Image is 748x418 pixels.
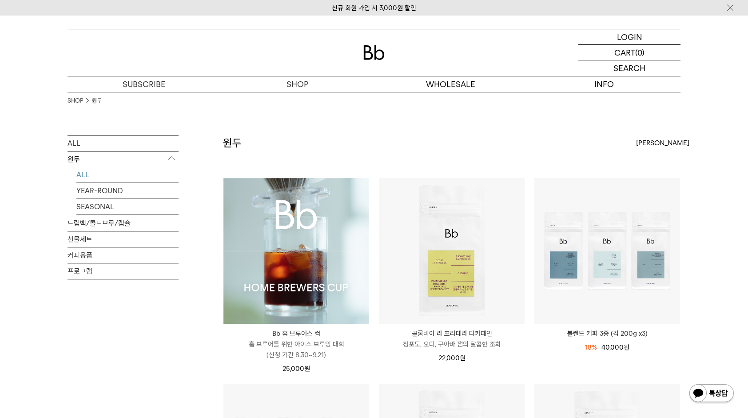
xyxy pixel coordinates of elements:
a: SUBSCRIBE [68,76,221,92]
span: [PERSON_NAME] [636,138,689,148]
span: 25,000 [282,365,310,373]
a: 신규 회원 가입 시 3,000원 할인 [332,4,416,12]
img: Bb 홈 브루어스 컵 [223,178,369,324]
div: 18% [585,342,597,353]
p: (0) [635,45,645,60]
a: 커피용품 [68,247,179,263]
span: 40,000 [601,343,629,351]
p: LOGIN [617,29,642,44]
a: SHOP [221,76,374,92]
a: YEAR-ROUND [76,183,179,199]
p: 홈 브루어를 위한 아이스 브루잉 대회 (신청 기간 8.30~9.21) [223,339,369,360]
a: SHOP [68,96,83,105]
span: 원 [460,354,466,362]
p: INFO [527,76,680,92]
img: 로고 [363,45,385,60]
p: WHOLESALE [374,76,527,92]
a: 프로그램 [68,263,179,279]
a: ALL [76,167,179,183]
a: ALL [68,135,179,151]
p: SEARCH [613,60,645,76]
h2: 원두 [223,135,242,151]
a: SEASONAL [76,199,179,215]
p: 콜롬비아 라 프라데라 디카페인 [379,328,525,339]
img: 블렌드 커피 3종 (각 200g x3) [534,178,680,324]
a: CART (0) [578,45,680,60]
p: Bb 홈 브루어스 컵 [223,328,369,339]
a: 드립백/콜드브루/캡슐 [68,215,179,231]
span: 원 [624,343,629,351]
span: 22,000 [438,354,466,362]
a: 원두 [92,96,102,105]
p: 원두 [68,151,179,167]
a: LOGIN [578,29,680,45]
a: 블렌드 커피 3종 (각 200g x3) [534,328,680,339]
img: 콜롬비아 라 프라데라 디카페인 [379,178,525,324]
span: 원 [304,365,310,373]
a: 콜롬비아 라 프라데라 디카페인 청포도, 오디, 구아바 잼의 달콤한 조화 [379,328,525,350]
a: 선물세트 [68,231,179,247]
p: 청포도, 오디, 구아바 잼의 달콤한 조화 [379,339,525,350]
img: 카카오톡 채널 1:1 채팅 버튼 [688,383,735,405]
p: CART [614,45,635,60]
a: Bb 홈 브루어스 컵 홈 브루어를 위한 아이스 브루잉 대회(신청 기간 8.30~9.21) [223,328,369,360]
